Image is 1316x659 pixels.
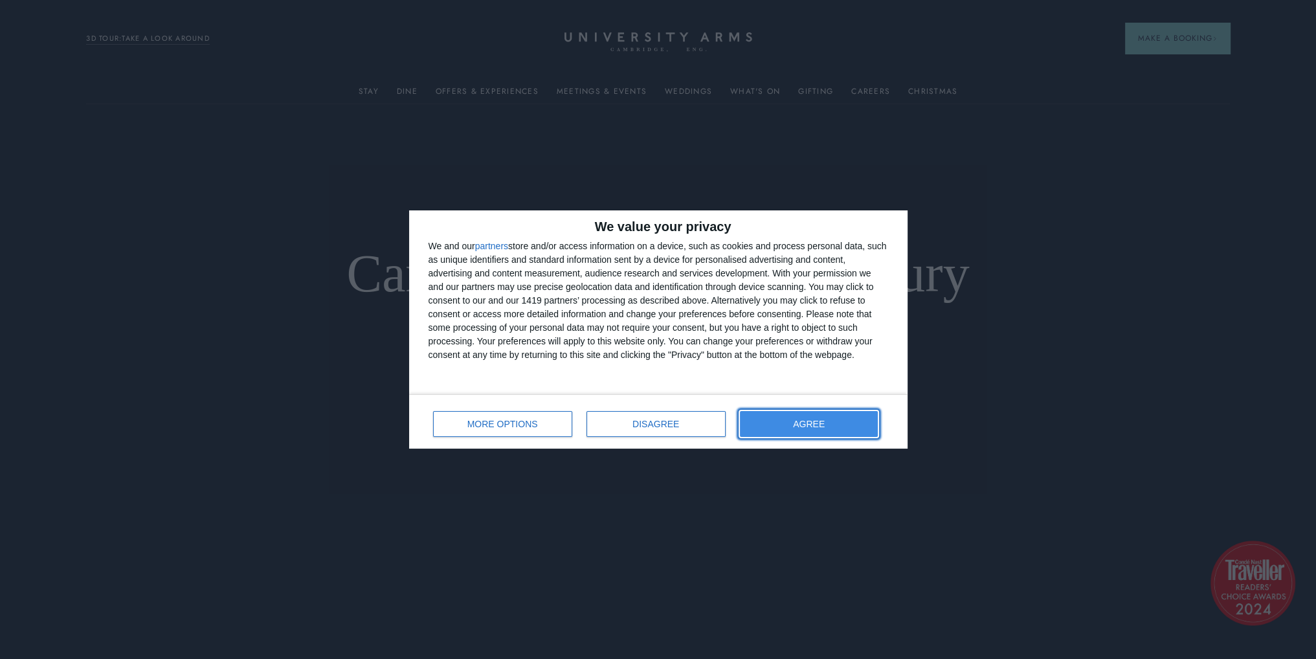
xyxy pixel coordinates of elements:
[632,419,679,429] span: DISAGREE
[429,240,888,362] div: We and our store and/or access information on a device, such as cookies and process personal data...
[467,419,538,429] span: MORE OPTIONS
[429,220,888,233] h2: We value your privacy
[433,411,572,437] button: MORE OPTIONS
[586,411,726,437] button: DISAGREE
[740,411,878,437] button: AGREE
[793,419,825,429] span: AGREE
[409,210,908,449] div: qc-cmp2-ui
[475,241,508,251] button: partners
